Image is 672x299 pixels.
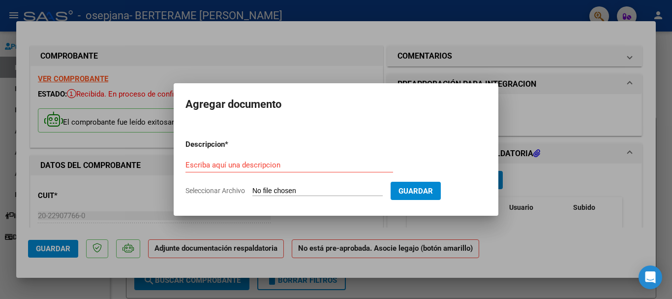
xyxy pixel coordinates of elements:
[185,95,487,114] h2: Agregar documento
[185,187,245,195] span: Seleccionar Archivo
[185,139,276,150] p: Descripcion
[398,187,433,196] span: Guardar
[391,182,441,200] button: Guardar
[639,266,662,289] div: Open Intercom Messenger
